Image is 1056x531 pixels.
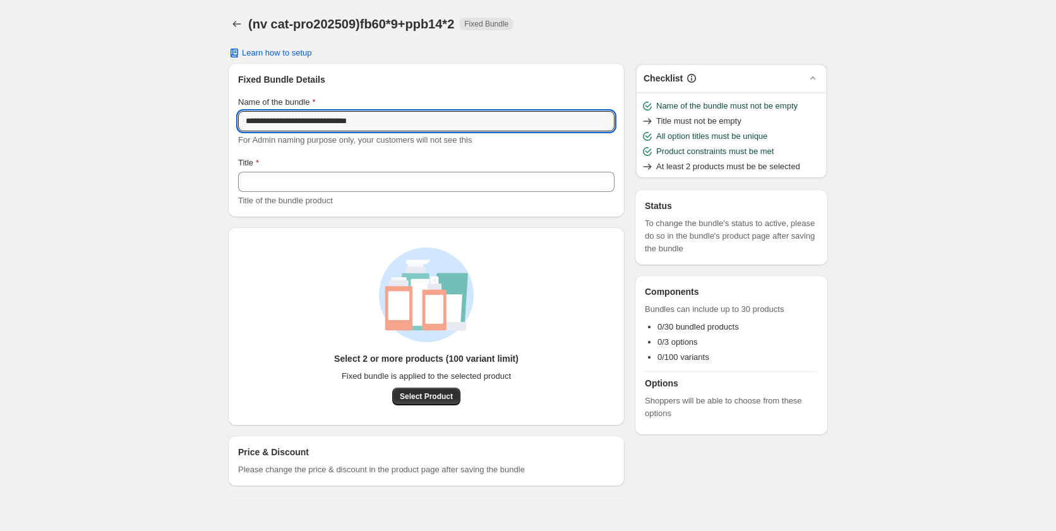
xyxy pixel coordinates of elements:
span: Product constraints must be met [656,145,774,158]
span: Fixed Bundle [464,19,508,29]
span: Please change the price & discount in the product page after saving the bundle [238,463,525,476]
span: 0/30 bundled products [657,322,739,331]
span: To change the bundle's status to active, please do so in the bundle's product page after saving t... [645,217,818,255]
span: For Admin naming purpose only, your customers will not see this [238,135,472,145]
span: Shoppers will be able to choose from these options [645,395,818,420]
span: All option titles must be unique [656,130,767,143]
span: Name of the bundle must not be empty [656,100,798,112]
h3: Options [645,377,818,390]
span: Fixed bundle is applied to the selected product [342,370,511,383]
h1: (nv cat-pro202509)fb60*9+ppb14*2 [248,16,454,32]
span: 0/3 options [657,337,698,347]
button: Back [228,15,246,33]
span: Bundles can include up to 30 products [645,303,818,316]
span: 0/100 variants [657,352,709,362]
label: Title [238,157,259,169]
span: Learn how to setup [242,48,312,58]
span: Title must not be empty [656,115,741,128]
h3: Status [645,200,818,212]
h3: Price & Discount [238,446,309,458]
span: At least 2 products must be be selected [656,160,800,173]
label: Name of the bundle [238,96,316,109]
span: Title of the bundle product [238,196,333,205]
h3: Components [645,285,699,298]
button: Learn how to setup [220,44,320,62]
button: Select Product [392,388,460,405]
span: Select Product [400,391,453,402]
h3: Fixed Bundle Details [238,73,615,86]
h3: Checklist [644,72,683,85]
h3: Select 2 or more products (100 variant limit) [334,352,519,365]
